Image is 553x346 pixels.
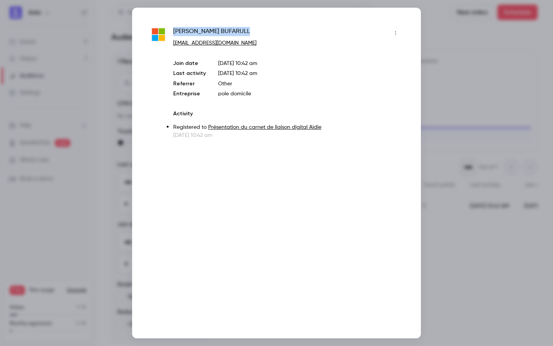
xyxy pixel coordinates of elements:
[218,71,257,76] span: [DATE] 10:42 am
[173,70,206,78] p: Last activity
[173,40,257,46] a: [EMAIL_ADDRESS][DOMAIN_NAME]
[218,60,402,67] p: [DATE] 10:42 am
[208,125,321,130] a: Présentation du carnet de liaison digital Aidie
[173,80,206,88] p: Referrer
[173,123,402,131] p: Registered to
[151,28,166,42] img: outlook.fr
[218,90,402,98] p: pole domicile
[173,131,402,139] p: [DATE] 10:42 am
[173,27,250,39] span: [PERSON_NAME] BUFARULL
[173,60,206,67] p: Join date
[218,80,402,88] p: Other
[173,90,206,98] p: Entreprise
[173,110,402,118] p: Activity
